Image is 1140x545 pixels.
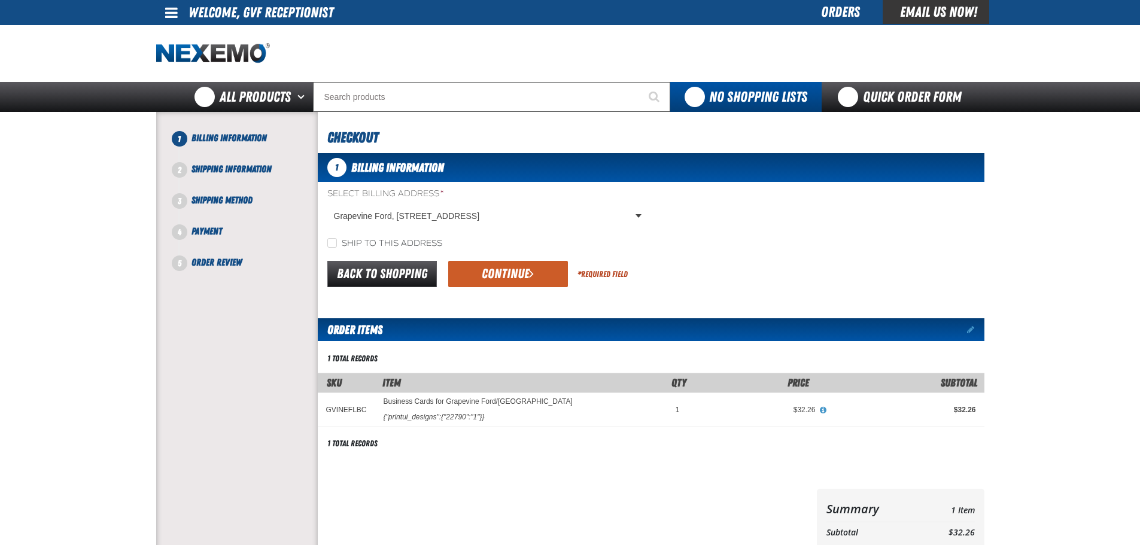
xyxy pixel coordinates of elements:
[191,163,272,175] span: Shipping Information
[577,269,628,280] div: Required Field
[676,406,680,414] span: 1
[640,82,670,112] button: Start Searching
[382,376,401,389] span: Item
[180,255,318,270] li: Order Review. Step 5 of 5. Not Completed
[815,405,831,416] button: View All Prices for Business Cards for Grapevine Ford/Lincoln
[180,131,318,162] li: Billing Information. Step 1 of 5. Not Completed
[967,325,984,334] a: Edit items
[327,129,378,146] span: Checkout
[670,82,822,112] button: You do not have available Shopping Lists. Open to Create a New List
[156,43,270,64] a: Home
[220,86,291,108] span: All Products
[191,132,267,144] span: Billing Information
[191,194,253,206] span: Shipping Method
[826,525,918,541] th: Subtotal
[822,82,984,112] a: Quick Order Form
[156,43,270,64] img: Nexemo logo
[448,261,568,287] button: Continue
[172,131,187,147] span: 1
[318,392,375,427] td: GVINEFLBC
[191,257,242,268] span: Order Review
[172,193,187,209] span: 3
[327,238,442,249] label: Ship to this address
[318,318,382,341] h2: Order Items
[327,158,346,177] span: 1
[351,160,444,175] span: Billing Information
[293,82,313,112] button: Open All Products pages
[671,376,686,389] span: Qty
[172,224,187,240] span: 4
[191,226,222,237] span: Payment
[941,376,977,389] span: Subtotal
[327,376,342,389] a: SKU
[917,498,974,519] td: 1 Item
[917,525,974,541] td: $32.26
[172,255,187,271] span: 5
[832,405,975,415] div: $32.26
[327,261,437,287] a: Back to Shopping
[180,224,318,255] li: Payment. Step 4 of 5. Not Completed
[384,398,573,406] a: Business Cards for Grapevine Ford/[GEOGRAPHIC_DATA]
[313,82,670,112] input: Search
[384,412,485,422] div: {"printui_designs":{"22790":"1"}}
[826,498,918,519] th: Summary
[696,405,815,415] div: $32.26
[327,438,378,449] div: 1 total records
[172,162,187,178] span: 2
[180,162,318,193] li: Shipping Information. Step 2 of 5. Not Completed
[334,210,633,223] span: Grapevine Ford, [STREET_ADDRESS]
[788,376,809,389] span: Price
[171,131,318,270] nav: Checkout steps. Current step is Billing Information. Step 1 of 5
[180,193,318,224] li: Shipping Method. Step 3 of 5. Not Completed
[327,353,378,364] div: 1 total records
[327,238,337,248] input: Ship to this address
[709,89,807,105] span: No Shopping Lists
[327,188,646,200] label: Select Billing Address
